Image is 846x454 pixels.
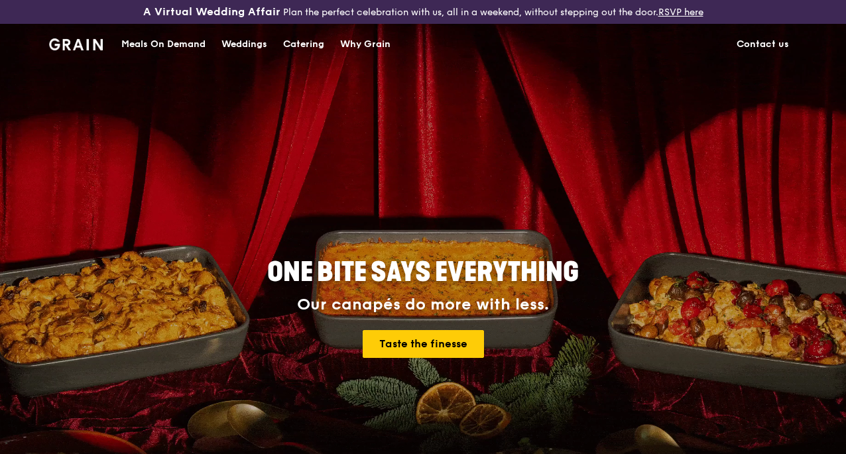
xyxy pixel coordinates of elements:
[658,7,703,18] a: RSVP here
[729,25,797,64] a: Contact us
[184,296,662,314] div: Our canapés do more with less.
[267,256,579,288] span: ONE BITE SAYS EVERYTHING
[363,330,484,358] a: Taste the finesse
[141,5,705,19] div: Plan the perfect celebration with us, all in a weekend, without stepping out the door.
[49,23,103,63] a: GrainGrain
[221,25,267,64] div: Weddings
[283,25,324,64] div: Catering
[143,5,280,19] h3: A Virtual Wedding Affair
[275,25,332,64] a: Catering
[332,25,398,64] a: Why Grain
[213,25,275,64] a: Weddings
[121,25,206,64] div: Meals On Demand
[340,25,391,64] div: Why Grain
[49,38,103,50] img: Grain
